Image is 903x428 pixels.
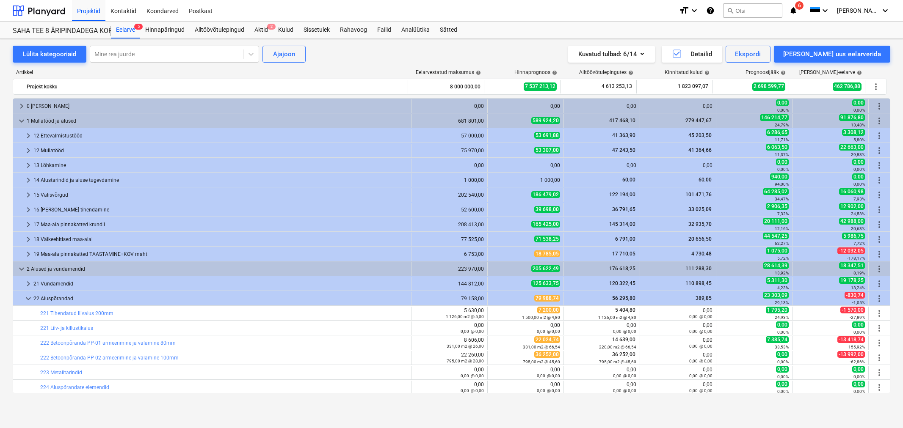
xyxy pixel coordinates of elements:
[608,280,636,286] span: 120 322,45
[396,22,435,38] a: Analüütika
[17,264,27,274] span: keyboard_arrow_down
[850,359,865,364] small: -62,86%
[776,351,789,358] span: 0,00
[833,82,862,91] span: 462 786,88
[839,188,865,195] span: 16 060,98
[608,221,636,227] span: 145 314,00
[766,277,789,284] span: 5 311,30
[698,177,712,183] span: 60,00
[726,46,770,63] button: Ekspordi
[33,129,408,143] div: 12 Ettevalmistustööd
[845,292,865,299] span: -830,74
[774,46,890,63] button: [PERSON_NAME] uus eelarverida
[531,117,560,124] span: 589 924,20
[874,234,884,244] span: Rohkem tegevusi
[643,103,712,109] div: 0,00
[777,374,789,379] small: 0,00%
[614,307,636,313] span: 5 404,80
[665,69,710,75] div: Kinnitatud kulud
[411,80,480,93] div: 8 000 000,00
[579,69,633,75] div: Alltöövõtulepingutes
[567,322,636,334] div: 0,00
[685,118,712,123] span: 279 447,67
[608,266,636,272] span: 176 618,25
[578,49,645,60] div: Kuvatud tulbad : 6/14
[522,315,560,320] small: 1 500,00 m2 @ 4,80
[13,69,409,75] div: Artikkel
[40,340,176,346] a: 222 Betoonpõranda PP-01 armeerimine ja valamine 80mm
[27,99,408,113] div: 0 [PERSON_NAME]
[190,22,249,38] div: Alltöövõtulepingud
[415,236,484,242] div: 77 525,00
[523,345,560,349] small: 331,00 m2 @ 66,54
[839,218,865,225] span: 42 988,00
[415,103,484,109] div: 0,00
[880,5,890,16] i: keyboard_arrow_down
[776,381,789,387] span: 0,00
[435,22,462,38] div: Sätted
[267,24,276,30] span: 2
[795,1,804,10] span: 6
[839,114,865,121] span: 91 876,80
[111,22,140,38] div: Eelarve
[871,82,881,92] span: Rohkem tegevusi
[777,359,789,364] small: 0,00%
[775,123,789,127] small: 24,79%
[874,175,884,185] span: Rohkem tegevusi
[13,46,86,63] button: Lülita kategooriaid
[33,247,408,261] div: 19 Maa-ala pinnakatted TAASTAMINE+KOV maht
[140,22,190,38] a: Hinnapäringud
[874,264,884,274] span: Rohkem tegevusi
[599,359,636,364] small: 795,00 m2 @ 45,60
[723,3,782,18] button: Otsi
[775,241,789,246] small: 62,27%
[534,351,560,358] span: 36 252,00
[770,173,789,180] span: 940,00
[23,234,33,244] span: keyboard_arrow_right
[776,366,789,373] span: 0,00
[524,82,557,91] span: 7 537 213,12
[685,266,712,272] span: 111 288,30
[643,307,712,319] div: 0,00
[839,262,865,269] span: 18 347,51
[775,300,789,305] small: 29,13%
[842,129,865,136] span: 3 308,12
[415,307,484,319] div: 5 630,00
[874,368,884,378] span: Rohkem tegevusi
[779,70,786,75] span: help
[534,236,560,242] span: 71 538,25
[688,236,712,242] span: 20 656,50
[852,321,865,328] span: 0,00
[766,203,789,210] span: 2 906,35
[33,203,408,217] div: 16 [PERSON_NAME] tihendamine
[852,159,865,165] span: 0,00
[874,101,884,111] span: Rohkem tegevusi
[601,83,633,90] span: 4 613 253,13
[613,373,636,378] small: 0,00 @ 0,00
[763,292,789,299] span: 23 303,09
[874,205,884,215] span: Rohkem tegevusi
[415,177,484,183] div: 1 000,00
[273,49,295,60] div: Ajajoon
[847,256,865,261] small: -178,17%
[415,296,484,302] div: 79 158,00
[611,351,636,357] span: 36 252,00
[852,381,865,387] span: 0,00
[689,373,712,378] small: 0,00 @ 0,00
[839,277,865,284] span: 19 178,25
[567,103,636,109] div: 0,00
[703,70,710,75] span: help
[23,219,33,230] span: keyboard_arrow_right
[847,345,865,349] small: -155,92%
[534,250,560,257] span: 18 785,05
[262,46,306,63] button: Ajajoon
[685,192,712,198] span: 101 471,76
[27,262,408,276] div: 2 Alused ja vundamendid
[763,218,789,225] span: 20 111,00
[783,49,881,60] div: [PERSON_NAME] uus eelarverida
[415,352,484,364] div: 22 260,00
[415,133,484,139] div: 57 000,00
[776,321,789,328] span: 0,00
[837,351,865,358] span: -13 992,00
